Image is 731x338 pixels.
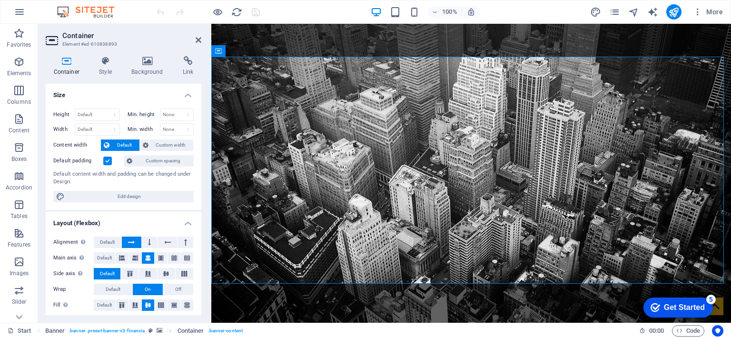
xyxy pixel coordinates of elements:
span: Default [112,139,137,151]
span: Default [100,268,115,279]
button: Edit design [53,191,194,202]
span: . banner .preset-banner-v3-financia [69,325,145,337]
i: Publish [668,7,679,18]
span: Default [100,237,115,248]
button: Custom width [140,139,194,151]
i: This element contains a background [157,328,162,333]
i: Pages (Ctrl+Alt+S) [609,7,620,18]
label: Fill [53,299,94,311]
div: Get Started 5 items remaining, 0% complete [8,5,77,25]
button: 100% [428,6,462,18]
span: Default [106,284,120,295]
i: On resize automatically adjust zoom level to fit chosen device. [467,8,475,16]
button: publish [666,4,682,20]
button: reload [231,6,242,18]
nav: breadcrumb [45,325,243,337]
button: Code [672,325,704,337]
i: Navigator [628,7,639,18]
h4: Background [124,56,175,76]
label: Main axis [53,252,94,264]
div: Get Started [28,10,69,19]
span: : [656,327,657,334]
p: Columns [7,98,31,106]
img: Editor Logo [55,6,126,18]
button: Default [94,284,132,295]
span: Default [97,299,112,311]
a: Click to cancel selection. Double-click to open Pages [8,325,31,337]
i: AI Writer [647,7,658,18]
label: Side axis [53,268,94,279]
h4: Size [46,84,201,101]
button: Default [101,139,139,151]
button: On [133,284,163,295]
label: Min. width [128,127,160,132]
button: Default [94,268,120,279]
p: Tables [10,212,28,220]
button: Custom spacing [124,155,194,167]
span: Click to select. Double-click to edit [45,325,65,337]
button: design [590,6,602,18]
button: Click here to leave preview mode and continue editing [212,6,223,18]
span: Click to select. Double-click to edit [178,325,204,337]
label: Min. height [128,112,160,117]
button: navigator [628,6,640,18]
p: Boxes [11,155,27,163]
i: Reload page [231,7,242,18]
span: Off [175,284,181,295]
span: Custom width [151,139,191,151]
h4: Style [91,56,124,76]
h3: Element #ed-610838893 [62,40,182,49]
button: Default [94,237,121,248]
i: This element is a customizable preset [148,328,153,333]
div: Default content width and padding can be changed under Design. [53,170,194,186]
p: Images [10,269,29,277]
span: 00 00 [649,325,664,337]
span: Edit design [68,191,191,202]
label: Content width [53,139,101,151]
label: Height [53,112,75,117]
span: Default [97,252,112,264]
label: Wrap [53,284,94,295]
button: Off [163,284,193,295]
span: On [145,284,151,295]
span: Custom spacing [135,155,191,167]
span: More [693,7,723,17]
h6: 100% [442,6,457,18]
button: Default [94,252,115,264]
div: 5 [70,2,80,11]
p: Accordion [6,184,32,191]
i: Design (Ctrl+Alt+Y) [590,7,601,18]
h4: Link [175,56,201,76]
h4: Container [46,56,91,76]
label: Default padding [53,155,103,167]
h2: Container [62,31,201,40]
p: Elements [7,70,31,77]
button: pages [609,6,621,18]
label: Width [53,127,75,132]
label: Alignment [53,237,94,248]
span: Code [676,325,700,337]
p: Favorites [7,41,31,49]
button: Default [94,299,115,311]
h6: Session time [639,325,664,337]
button: text_generator [647,6,659,18]
button: Usercentrics [712,325,723,337]
p: Features [8,241,30,249]
h4: Layout (Flexbox) [46,212,201,229]
p: Content [9,127,30,134]
span: . banner-content [208,325,243,337]
p: Slider [12,298,27,306]
button: More [689,4,727,20]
